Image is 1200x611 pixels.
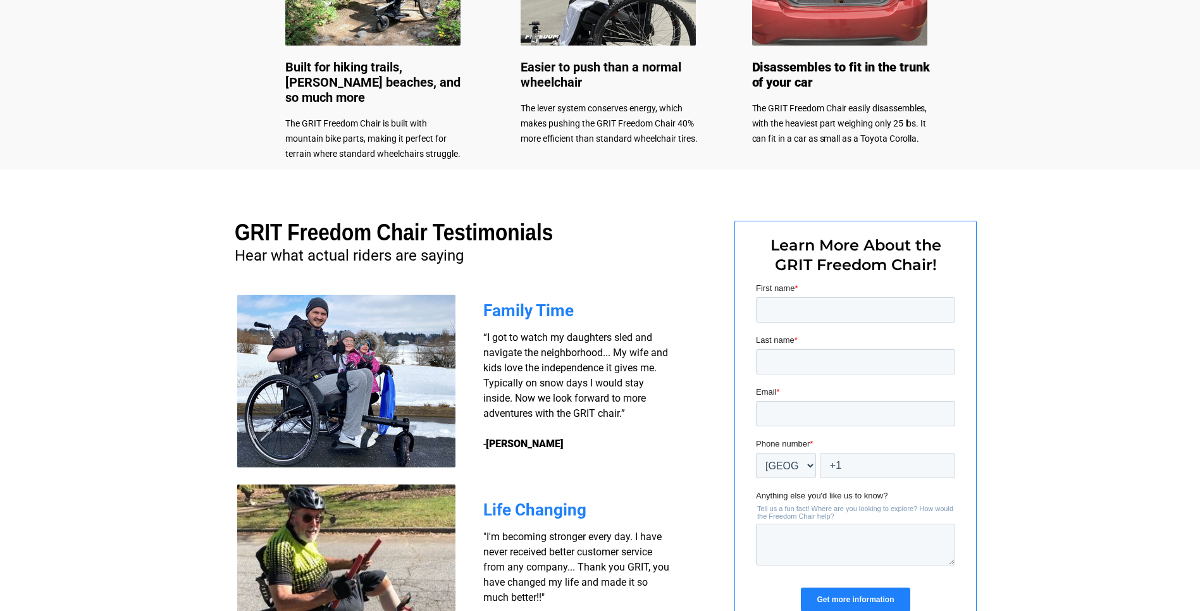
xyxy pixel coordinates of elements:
span: Easier to push than a normal wheelchair [521,59,681,90]
span: Family Time [483,301,574,320]
strong: [PERSON_NAME] [486,438,564,450]
span: Life Changing [483,500,586,519]
span: The GRIT Freedom Chair easily disassembles, with the heaviest part weighing only 25 lbs. It can f... [752,103,927,144]
span: GRIT Freedom Chair Testimonials [235,219,553,245]
span: "I'm becoming stronger every day. I have never received better customer service from any company.... [483,531,669,603]
span: The GRIT Freedom Chair is built with mountain bike parts, making it perfect for terrain where sta... [285,118,461,159]
span: “I got to watch my daughters sled and navigate the neighborhood... My wife and kids love the inde... [483,331,668,450]
span: Hear what actual riders are saying [235,247,464,264]
span: Learn More About the GRIT Freedom Chair! [770,236,941,274]
span: The lever system conserves energy, which makes pushing the GRIT Freedom Chair 40% more efficient ... [521,103,698,144]
span: Disassembles to fit in the trunk of your car [752,59,930,90]
span: Built for hiking trails, [PERSON_NAME] beaches, and so much more [285,59,461,105]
